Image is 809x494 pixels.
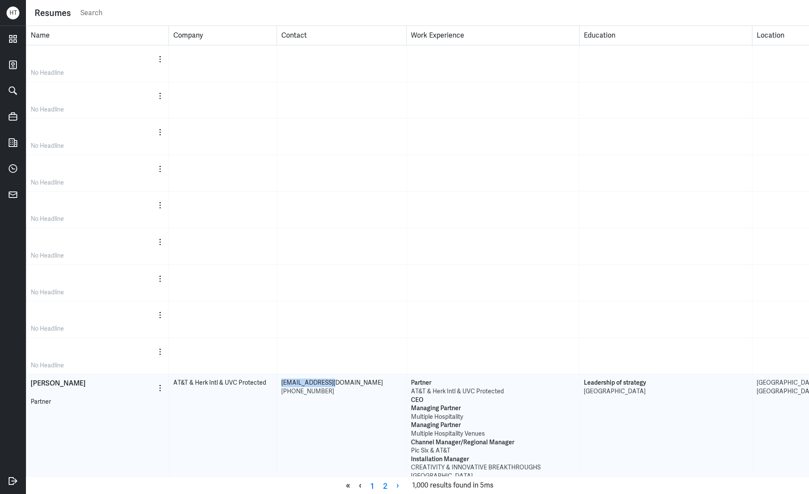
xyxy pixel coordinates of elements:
[411,455,469,463] span: Installation Manager
[26,26,169,45] div: Name
[169,26,277,45] div: Company
[281,387,334,395] span: [PHONE_NUMBER]
[31,398,51,405] span: Partner
[411,463,541,471] span: CREATIVITY & INNOVATIVE BREAKTHROUGHS
[411,430,485,437] span: Multiple Hospitality Venues
[281,379,383,386] span: [EMAIL_ADDRESS][DOMAIN_NAME]
[411,472,473,480] span: [GEOGRAPHIC_DATA]
[277,26,406,45] div: Contact
[411,421,461,429] span: Managing Partner
[31,379,86,388] span: [PERSON_NAME]
[411,446,450,454] span: Pic Six & AT&T
[379,479,392,492] a: Page 2
[411,404,461,412] span: Managing Partner
[412,479,494,492] span: 1,000 results found in 5ms
[584,379,646,386] span: Leadership of strategy
[366,479,379,492] a: Page 1
[31,361,64,369] span: No Headline
[31,215,64,223] span: No Headline
[173,379,266,386] span: AT&T & Herk Intl & UVC Protected
[31,178,64,186] span: No Headline
[80,6,800,19] input: Search
[35,6,71,19] div: Resumes
[341,479,354,492] span: «
[411,438,514,446] span: Channel Manager/Regional Manager
[6,6,19,19] div: H T
[31,105,64,113] span: No Headline
[411,396,424,404] span: CEO
[31,142,64,150] span: No Headline
[579,26,752,45] div: Education
[31,252,64,259] span: No Headline
[406,26,579,45] div: Work Experience
[411,379,431,386] span: Partner
[31,69,64,76] span: No Headline
[31,325,64,332] span: No Headline
[392,479,404,492] a: Next page
[31,288,64,296] span: No Headline
[354,479,366,492] span: ‹
[584,387,646,395] span: [GEOGRAPHIC_DATA]
[411,413,463,421] span: Multiple Hospitality
[411,387,504,395] span: AT&T & Herk Intl & UVC Protected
